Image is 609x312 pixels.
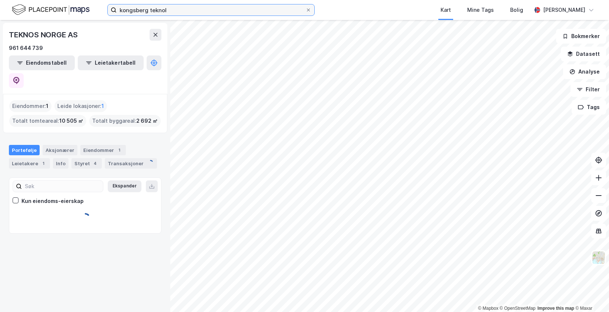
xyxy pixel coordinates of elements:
button: Tags [572,100,606,115]
span: 1 [46,102,48,111]
button: Filter [570,82,606,97]
button: Analyse [563,64,606,79]
div: Eiendommer [80,145,126,155]
div: Portefølje [9,145,40,155]
div: Styret [71,158,102,169]
div: 1 [116,146,123,154]
div: Transaksjoner [105,158,157,169]
div: 961 644 739 [9,44,43,52]
div: 4 [91,160,99,167]
span: 1 [101,102,104,111]
div: Totalt tomteareal : [9,115,86,127]
div: Mine Tags [467,6,494,14]
button: Ekspander [108,180,141,192]
div: Leide lokasjoner : [54,100,107,112]
img: logo.f888ab2527a4732fd821a326f86c7f29.svg [12,3,90,16]
div: Leietakere [9,158,50,169]
div: Kart [441,6,451,14]
button: Eiendomstabell [9,55,75,70]
span: 2 692 ㎡ [136,116,158,125]
div: Kun eiendoms-eierskap [21,197,84,206]
a: Mapbox [478,306,498,311]
iframe: Chat Widget [572,277,609,312]
span: 10 505 ㎡ [59,116,83,125]
img: spinner.a6d8c91a73a9ac5275cf975e30b51cfb.svg [147,160,154,167]
div: Totalt byggareal : [89,115,161,127]
button: Leietakertabell [78,55,144,70]
div: Bolig [510,6,523,14]
img: Z [592,251,606,265]
input: Søk [22,181,103,192]
div: [PERSON_NAME] [543,6,585,14]
div: 1 [40,160,47,167]
button: Datasett [561,47,606,61]
a: OpenStreetMap [500,306,536,311]
div: Info [53,158,68,169]
button: Bokmerker [556,29,606,44]
div: Aksjonærer [43,145,77,155]
div: Eiendommer : [9,100,51,112]
a: Improve this map [538,306,574,311]
div: TEKNOS NORGE AS [9,29,79,41]
input: Søk på adresse, matrikkel, gårdeiere, leietakere eller personer [117,4,305,16]
img: spinner.a6d8c91a73a9ac5275cf975e30b51cfb.svg [79,213,91,224]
